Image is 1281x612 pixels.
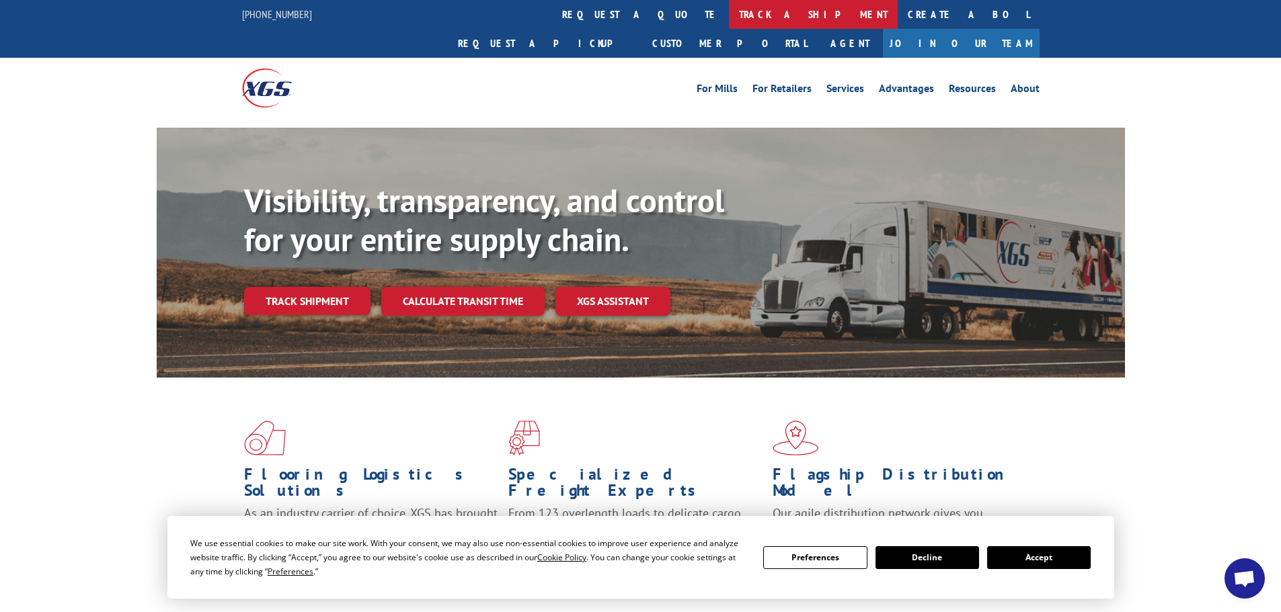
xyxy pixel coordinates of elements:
[763,546,867,569] button: Preferences
[773,505,1020,537] span: Our agile distribution network gives you nationwide inventory management on demand.
[508,466,763,505] h1: Specialized Freight Experts
[949,83,996,98] a: Resources
[817,29,883,58] a: Agent
[268,566,313,577] span: Preferences
[448,29,642,58] a: Request a pickup
[167,516,1114,599] div: Cookie Consent Prompt
[244,421,286,455] img: xgs-icon-total-supply-chain-intelligence-red
[244,466,498,505] h1: Flooring Logistics Solutions
[190,536,747,578] div: We use essential cookies to make our site work. With your consent, we may also use non-essential ...
[879,83,934,98] a: Advantages
[244,287,371,315] a: Track shipment
[642,29,817,58] a: Customer Portal
[883,29,1040,58] a: Join Our Team
[1225,558,1265,599] div: Open chat
[381,287,545,316] a: Calculate transit time
[555,287,670,316] a: XGS ASSISTANT
[242,7,312,21] a: [PHONE_NUMBER]
[697,83,738,98] a: For Mills
[508,421,540,455] img: xgs-icon-focused-on-flooring-red
[244,505,498,553] span: As an industry carrier of choice, XGS has brought innovation and dedication to flooring logistics...
[508,505,763,565] p: From 123 overlength loads to delicate cargo, our experienced staff knows the best way to move you...
[773,421,819,455] img: xgs-icon-flagship-distribution-model-red
[537,552,586,563] span: Cookie Policy
[826,83,864,98] a: Services
[876,546,979,569] button: Decline
[752,83,812,98] a: For Retailers
[773,466,1027,505] h1: Flagship Distribution Model
[987,546,1091,569] button: Accept
[1011,83,1040,98] a: About
[244,179,724,260] b: Visibility, transparency, and control for your entire supply chain.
